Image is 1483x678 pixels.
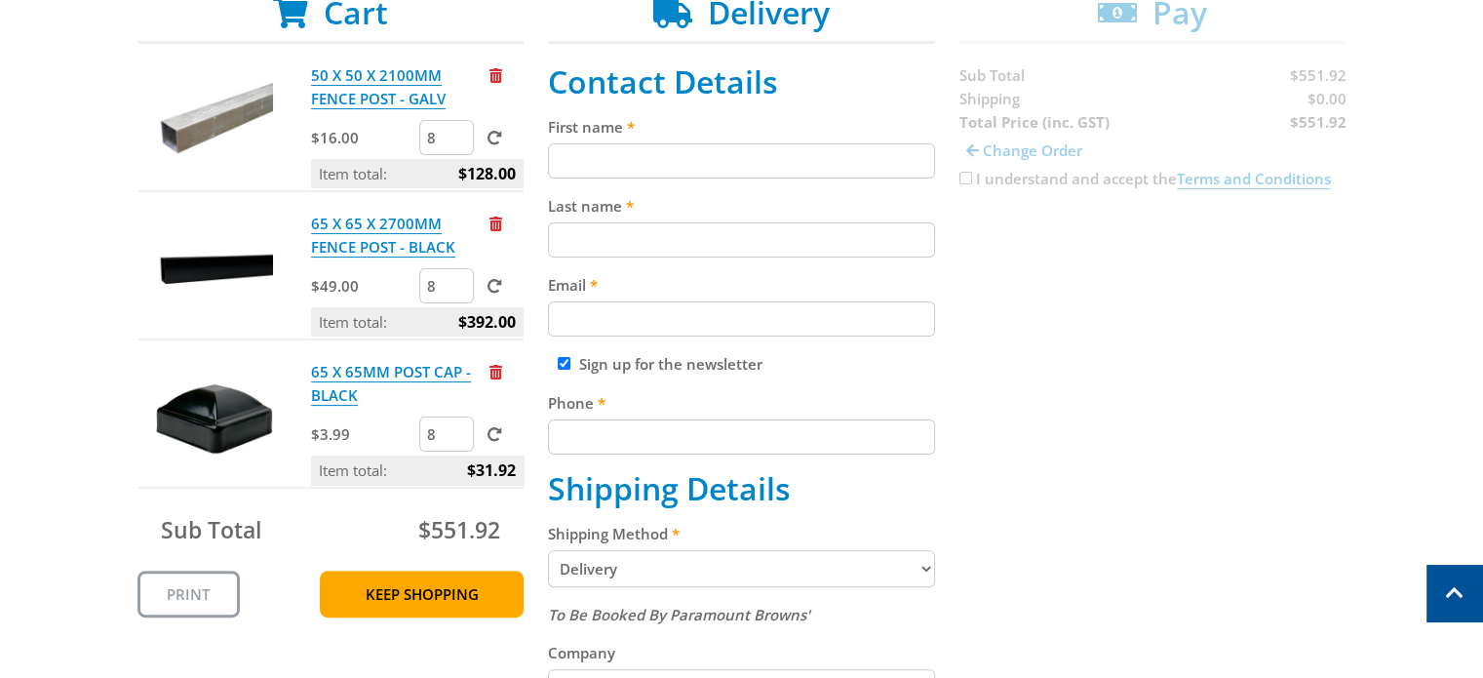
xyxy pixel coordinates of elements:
select: Please select a shipping method. [548,550,935,587]
label: First name [548,115,935,139]
a: Remove from cart [489,362,502,381]
label: Phone [548,391,935,415]
input: Please enter your telephone number. [548,419,935,455]
label: Company [548,641,935,664]
label: Shipping Method [548,522,935,545]
a: Keep Shopping [320,571,524,618]
input: Please enter your email address. [548,301,935,337]
h2: Shipping Details [548,470,935,507]
span: Sub Total [161,514,261,545]
input: Please enter your last name. [548,222,935,258]
p: Item total: [311,159,524,188]
p: Item total: [311,456,524,485]
a: 50 X 50 X 2100MM FENCE POST - GALV [311,65,446,109]
span: $551.92 [418,514,500,545]
img: 65 X 65MM POST CAP - BLACK [156,360,273,477]
label: Last name [548,194,935,218]
label: Sign up for the newsletter [579,354,762,374]
p: $3.99 [311,422,415,446]
span: $31.92 [467,456,516,485]
em: To Be Booked By Paramount Browns' [548,605,810,624]
a: 65 X 65 X 2700MM FENCE POST - BLACK [311,214,455,258]
img: 50 X 50 X 2100MM FENCE POST - GALV [156,63,273,180]
input: Please enter your first name. [548,143,935,179]
p: Item total: [311,307,524,337]
img: 65 X 65 X 2700MM FENCE POST - BLACK [156,212,273,329]
a: Remove from cart [489,65,502,85]
span: $128.00 [458,159,516,188]
p: $16.00 [311,126,415,149]
label: Email [548,273,935,297]
h2: Contact Details [548,63,935,100]
a: Print [137,571,240,618]
span: $392.00 [458,307,516,337]
p: $49.00 [311,274,415,298]
a: 65 X 65MM POST CAP - BLACK [311,362,471,406]
a: Remove from cart [489,214,502,233]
